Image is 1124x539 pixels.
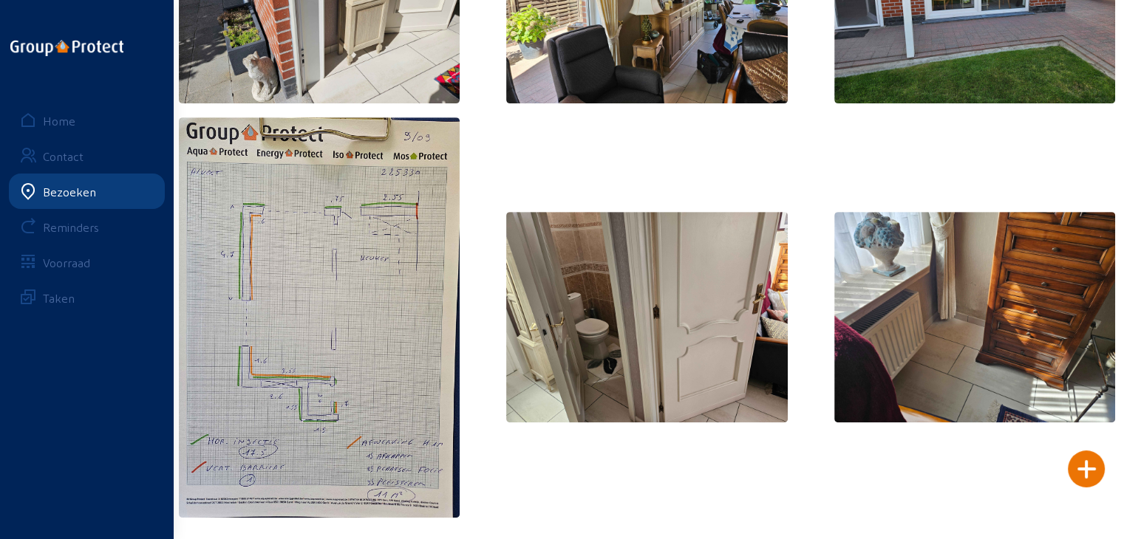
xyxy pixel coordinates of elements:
a: Home [9,103,165,138]
img: logo-oneline.png [10,40,123,56]
a: Reminders [9,209,165,244]
div: Contact [43,149,84,163]
div: Voorraad [43,255,90,269]
div: Taken [43,291,75,305]
div: Bezoeken [43,185,96,199]
a: Voorraad [9,244,165,280]
a: Bezoeken [9,174,165,209]
img: 2bd182af-5abe-988e-4a73-30c23e514c5f.jpeg [179,117,460,518]
div: Home [43,114,75,128]
img: c99a0fc4-2d00-c42f-d78f-2fc51fa64ec0.jpeg [506,212,787,422]
div: Reminders [43,220,99,234]
a: Taken [9,280,165,315]
img: b90a5d27-4952-2808-b528-c0b4ee43adad.jpeg [834,212,1115,422]
a: Contact [9,138,165,174]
